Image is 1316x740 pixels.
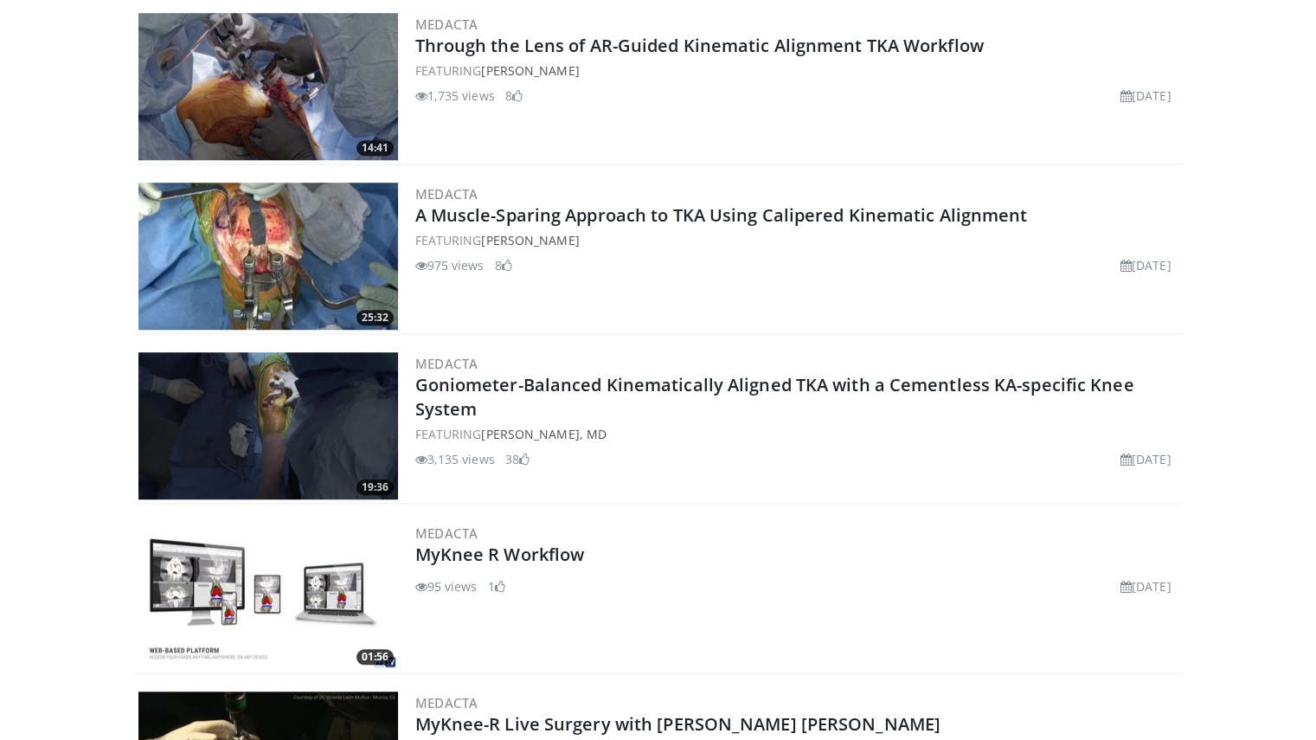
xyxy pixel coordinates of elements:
li: 8 [505,87,523,105]
span: 14:41 [356,140,394,156]
li: [DATE] [1120,87,1172,105]
img: 4a15ff02-59ef-49b7-a2af-144938981c26.300x170_q85_crop-smart_upscale.jpg [138,352,398,499]
a: Through the Lens of AR-Guided Kinematic Alignment TKA Workflow [415,34,984,57]
li: 3,135 views [415,450,495,468]
a: Medacta [415,524,478,542]
li: [DATE] [1120,577,1172,595]
li: 1,735 views [415,87,495,105]
a: A Muscle-Sparing Approach to TKA Using Calipered Kinematic Alignment [415,203,1028,227]
span: 01:56 [356,649,394,665]
li: [DATE] [1120,256,1172,274]
a: Medacta [415,185,478,203]
div: FEATURING [415,425,1178,443]
span: 19:36 [356,479,394,495]
li: 8 [495,256,512,274]
li: 95 views [415,577,478,595]
a: Medacta [415,16,478,33]
a: Medacta [415,355,478,372]
a: MyKnee-R Live Surgery with [PERSON_NAME] [PERSON_NAME] [415,712,940,736]
li: 38 [505,450,530,468]
a: [PERSON_NAME] [481,232,579,248]
a: 25:32 [138,183,398,330]
a: [PERSON_NAME], MD [481,426,607,442]
img: b79765f9-2df3-4259-96bd-55feb587cf3e.300x170_q85_crop-smart_upscale.jpg [138,522,398,669]
div: FEATURING [415,231,1178,249]
a: Medacta [415,694,478,711]
a: 14:41 [138,13,398,160]
img: a1b90669-76d4-4a1e-9a63-4c89ef5ed2e6.300x170_q85_crop-smart_upscale.jpg [138,13,398,160]
a: 01:56 [138,522,398,669]
li: 1 [488,577,505,595]
li: [DATE] [1120,450,1172,468]
div: FEATURING [415,61,1178,80]
a: Goniometer-Balanced Kinematically Aligned TKA with a Cementless KA-specific Knee System [415,373,1134,421]
li: 975 views [415,256,485,274]
a: [PERSON_NAME] [481,62,579,79]
a: 19:36 [138,352,398,499]
img: 79992334-3ae6-45ec-80f5-af688f8136ae.300x170_q85_crop-smart_upscale.jpg [138,183,398,330]
span: 25:32 [356,310,394,325]
a: MyKnee R Workflow [415,543,585,566]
